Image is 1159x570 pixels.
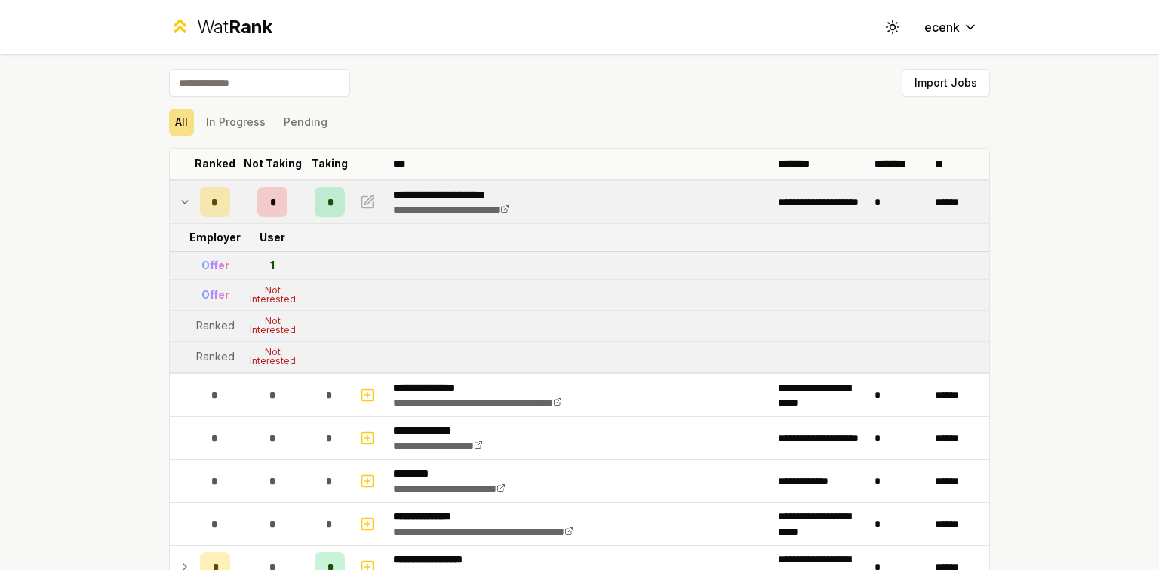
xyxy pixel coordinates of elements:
button: Import Jobs [902,69,990,97]
td: User [236,224,309,251]
div: Not Interested [242,286,303,304]
div: Ranked [196,349,235,364]
div: Wat [197,15,272,39]
div: 1 [270,258,275,273]
button: In Progress [200,109,272,136]
div: Offer [201,287,229,302]
div: Not Interested [242,317,303,335]
button: Pending [278,109,334,136]
a: WatRank [169,15,272,39]
button: ecenk [912,14,990,41]
div: Ranked [196,318,235,333]
div: Not Interested [242,348,303,366]
div: Offer [201,258,229,273]
span: Rank [229,16,272,38]
p: Not Taking [244,156,302,171]
td: Employer [194,224,236,251]
button: All [169,109,194,136]
p: Taking [312,156,348,171]
p: Ranked [195,156,235,171]
span: ecenk [924,18,960,36]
